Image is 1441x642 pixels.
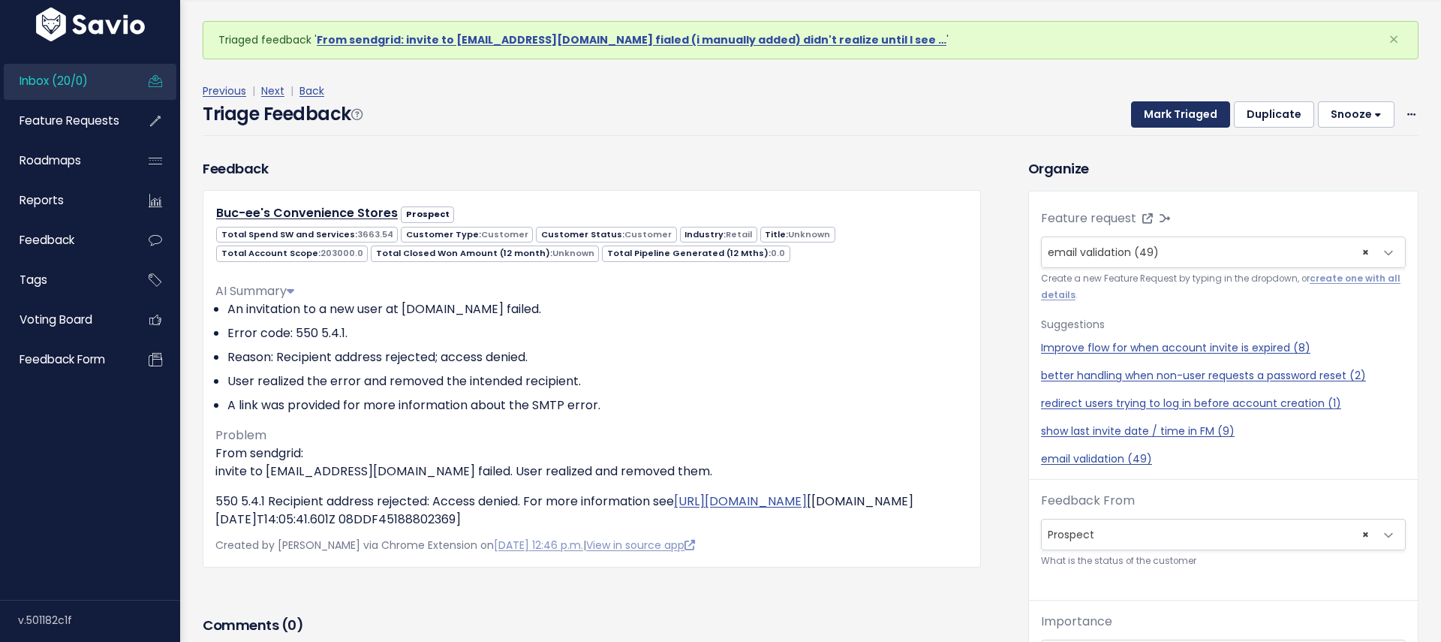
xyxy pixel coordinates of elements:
li: A link was provided for more information about the SMTP error. [227,396,968,414]
a: Reports [4,183,125,218]
span: 0.0 [771,247,785,259]
p: 550 5.4.1 Recipient address rejected: Access denied. For more information see [[DOMAIN_NAME] [DAT... [215,493,968,529]
li: An invitation to a new user at [DOMAIN_NAME] failed. [227,300,968,318]
span: Industry: [680,227,757,243]
h3: Comments ( ) [203,615,981,636]
a: Buc-ee's Convenience Stores [216,204,398,222]
small: Create a new Feature Request by typing in the dropdown, or . [1041,271,1406,303]
span: Total Closed Won Amount (12 month): [371,246,599,261]
span: | [249,83,258,98]
strong: Prospect [406,208,450,220]
a: email validation (49) [1041,451,1406,467]
span: Unknown [788,228,830,240]
a: Feature Requests [4,104,125,138]
label: Feature request [1041,209,1136,228]
span: Total Account Scope: [216,246,368,261]
span: Voting Board [20,312,92,327]
span: Created by [PERSON_NAME] via Chrome Extension on | [215,538,695,553]
span: × [1388,27,1399,52]
h4: Triage Feedback [203,101,362,128]
a: View in source app [586,538,695,553]
label: Importance [1041,613,1112,631]
a: better handling when non-user requests a password reset (2) [1041,368,1406,384]
button: Close [1373,22,1414,58]
button: Snooze [1318,101,1394,128]
a: Tags [4,263,125,297]
li: Error code: 550 5.4.1. [227,324,968,342]
h3: Organize [1028,158,1418,179]
a: Feedback form [4,342,125,377]
button: Duplicate [1234,101,1314,128]
span: Roadmaps [20,152,81,168]
label: Feedback From [1041,492,1135,510]
span: Tags [20,272,47,288]
div: v.501182c1f [18,601,180,640]
li: Reason: Recipient address rejected; access denied. [227,348,968,366]
span: Feature Requests [20,113,119,128]
a: Improve flow for when account invite is expired (8) [1041,340,1406,356]
span: × [1362,237,1369,267]
img: logo-white.9d6f32f41409.svg [32,8,149,41]
li: User realized the error and removed the intended recipient. [227,372,968,390]
a: Feedback [4,223,125,258]
span: Title: [760,227,835,243]
span: 203000.0 [320,247,363,259]
p: From sendgrid: invite to [EMAIL_ADDRESS][DOMAIN_NAME] failed. User realized and removed them. [215,445,968,481]
small: What is the status of the customer [1041,553,1406,569]
a: create one with all details [1041,273,1400,300]
span: 0 [287,616,296,634]
span: Prospect [1041,519,1406,550]
span: Problem [215,426,266,444]
a: show last invite date / time in FM (9) [1041,423,1406,439]
a: redirect users trying to log in before account creation (1) [1041,396,1406,411]
div: Triaged feedback ' ' [203,21,1418,59]
span: 3663.54 [357,228,393,240]
button: Mark Triaged [1131,101,1230,128]
a: [URL][DOMAIN_NAME] [674,493,807,510]
span: × [1362,520,1369,550]
span: Unknown [552,247,594,259]
span: AI Summary [215,282,294,300]
span: Customer Type: [401,227,533,243]
span: Reports [20,192,64,208]
span: | [287,83,296,98]
h3: Feedback [203,158,268,179]
a: Roadmaps [4,143,125,178]
a: Inbox (20/0) [4,64,125,98]
span: Feedback [20,232,74,248]
span: Prospect [1042,520,1375,550]
span: Customer [481,228,528,240]
span: Feedback form [20,351,105,367]
span: Customer [624,228,672,240]
span: Retail [726,228,752,240]
span: Customer Status: [536,227,676,243]
span: email validation (49) [1048,245,1159,260]
a: Voting Board [4,303,125,337]
a: Next [261,83,284,98]
a: From sendgrid: invite to [EMAIL_ADDRESS][DOMAIN_NAME] fialed (i manually added) didn't realize un... [317,32,946,47]
a: [DATE] 12:46 p.m. [494,538,583,553]
span: Inbox (20/0) [20,73,88,89]
a: Previous [203,83,246,98]
span: Total Spend SW and Services: [216,227,398,243]
p: Suggestions [1041,315,1406,334]
a: Back [299,83,324,98]
span: Total Pipeline Generated (12 Mths): [602,246,790,261]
